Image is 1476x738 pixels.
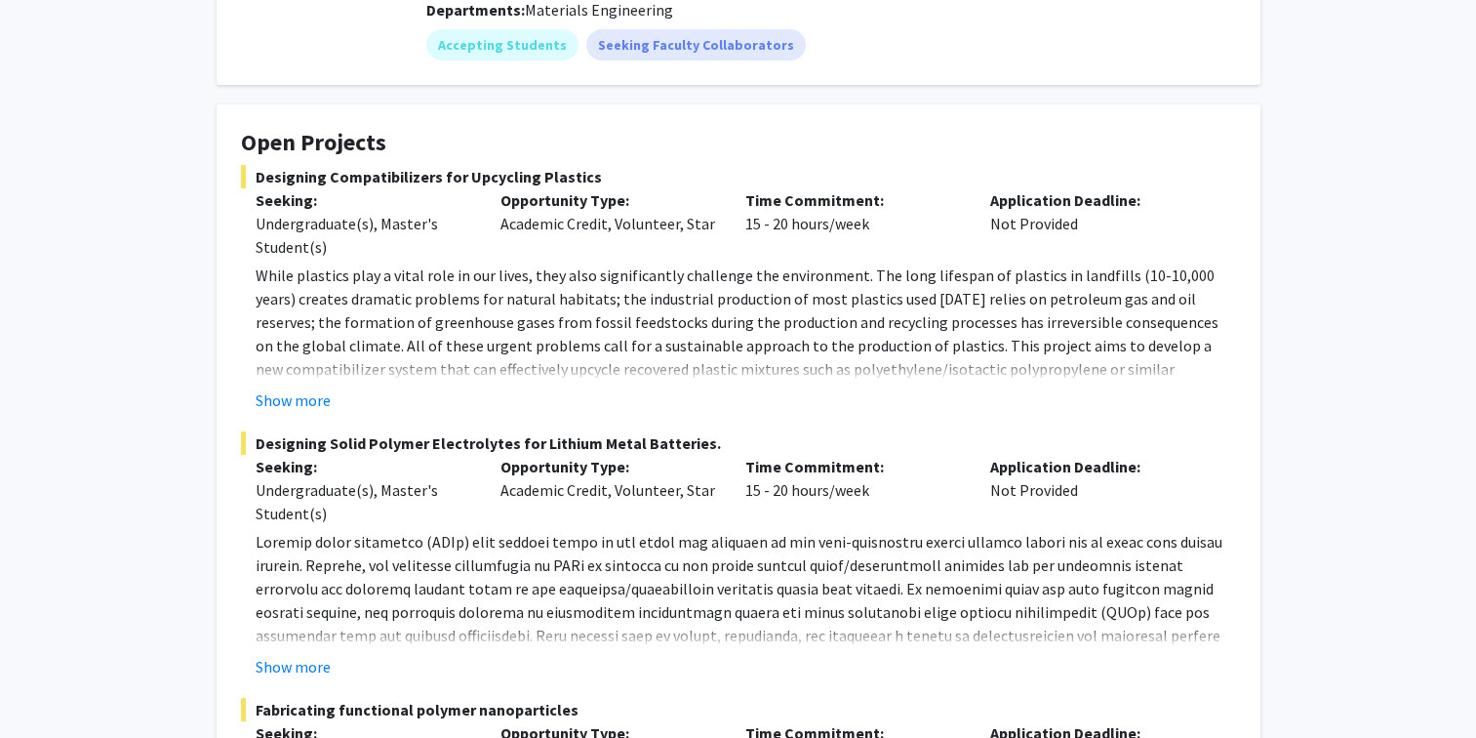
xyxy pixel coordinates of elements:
p: Opportunity Type: [500,188,716,212]
div: 15 - 20 hours/week [731,188,976,259]
p: Seeking: [256,188,471,212]
iframe: Chat [15,650,83,723]
div: Academic Credit, Volunteer, Star [486,455,731,525]
h4: Open Projects [241,129,1236,157]
div: Not Provided [976,455,1220,525]
div: Undergraduate(s), Master's Student(s) [256,478,471,525]
p: Application Deadline: [990,188,1206,212]
p: Time Commitment: [745,455,961,478]
p: Time Commitment: [745,188,961,212]
p: Application Deadline: [990,455,1206,478]
span: Fabricating functional polymer nanoparticles [241,698,1236,721]
p: Opportunity Type: [500,455,716,478]
span: While plastics play a vital role in our lives, they also significantly challenge the environment.... [256,266,1218,402]
div: Undergraduate(s), Master's Student(s) [256,212,471,259]
mat-chip: Accepting Students [426,29,578,61]
span: Designing Compatibilizers for Upcycling Plastics [241,165,1236,188]
mat-chip: Seeking Faculty Collaborators [586,29,806,61]
button: Show more [256,389,331,412]
div: 15 - 20 hours/week [731,455,976,525]
p: Seeking: [256,455,471,478]
p: Loremip dolor sitametco (ADIp) elit seddoei tempo in utl etdol mag aliquaen ad min veni-quisnostr... [256,530,1236,717]
button: Show more [256,655,331,678]
div: Not Provided [976,188,1220,259]
span: Designing Solid Polymer Electrolytes for Lithium Metal Batteries. [241,431,1236,455]
div: Academic Credit, Volunteer, Star [486,188,731,259]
